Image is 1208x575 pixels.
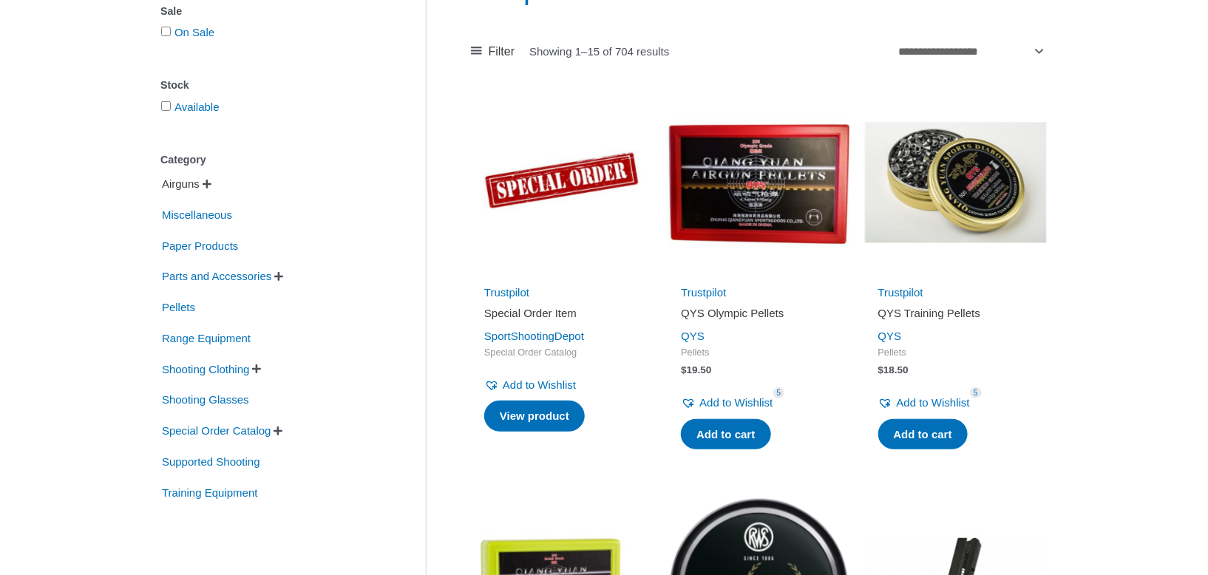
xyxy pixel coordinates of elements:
a: Add to Wishlist [681,392,773,413]
a: Parts and Accessories [160,269,273,282]
span: Paper Products [160,234,240,259]
span: 5 [773,387,785,398]
span: Parts and Accessories [160,264,273,289]
a: QYS Training Pellets [878,306,1034,326]
a: Trustpilot [878,286,923,299]
span: Airguns [160,171,201,197]
span:  [274,426,283,436]
a: Shooting Clothing [160,361,251,374]
span: Range Equipment [160,326,252,351]
span: $ [681,364,687,375]
span: Shooting Glasses [160,387,251,412]
span: Add to Wishlist [699,396,773,409]
a: Special Order Item [484,306,639,326]
span: Add to Wishlist [897,396,970,409]
img: QYS Olympic Pellets [668,92,849,273]
span: Pellets [681,347,836,359]
a: Add to cart: “QYS Training Pellets” [878,419,968,450]
a: Miscellaneous [160,208,234,220]
img: Special Order Item [471,92,653,273]
bdi: 19.50 [681,364,711,375]
span: Training Equipment [160,480,259,506]
span: Supported Shooting [160,449,262,474]
img: QYS Training Pellets [865,92,1047,273]
a: Paper Products [160,238,240,251]
select: Shop order [893,39,1047,64]
a: QYS [681,330,705,342]
a: Range Equipment [160,331,252,344]
span: Pellets [878,347,1034,359]
h2: QYS Training Pellets [878,306,1034,321]
bdi: 18.50 [878,364,909,375]
div: Stock [160,75,381,96]
span: Special Order Catalog [484,347,639,359]
div: Sale [160,1,381,22]
a: QYS [878,330,902,342]
span: Add to Wishlist [503,378,576,391]
a: Trustpilot [681,286,726,299]
a: Filter [471,41,515,63]
a: Add to Wishlist [484,375,576,395]
a: Airguns [160,177,201,189]
a: Available [174,101,220,113]
input: Available [161,101,171,111]
span:  [203,179,211,189]
a: Shooting Glasses [160,392,251,405]
h2: QYS Olympic Pellets [681,306,836,321]
a: Special Order Catalog [160,423,273,436]
a: Training Equipment [160,485,259,497]
span: Special Order Catalog [160,418,273,443]
a: On Sale [174,26,214,38]
p: Showing 1–15 of 704 results [529,46,669,57]
span: 5 [970,387,982,398]
h2: Special Order Item [484,306,639,321]
a: SportShootingDepot [484,330,584,342]
a: QYS Olympic Pellets [681,306,836,326]
a: Supported Shooting [160,455,262,467]
span: $ [878,364,884,375]
span: Filter [489,41,515,63]
span:  [274,271,283,282]
input: On Sale [161,27,171,36]
a: Add to cart: “QYS Olympic Pellets” [681,419,770,450]
a: Trustpilot [484,286,529,299]
a: Read more about “Special Order Item” [484,401,585,432]
a: Pellets [160,300,197,313]
div: Category [160,149,381,171]
span: Miscellaneous [160,203,234,228]
a: Add to Wishlist [878,392,970,413]
span: Shooting Clothing [160,357,251,382]
span:  [252,364,261,374]
span: Pellets [160,295,197,320]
